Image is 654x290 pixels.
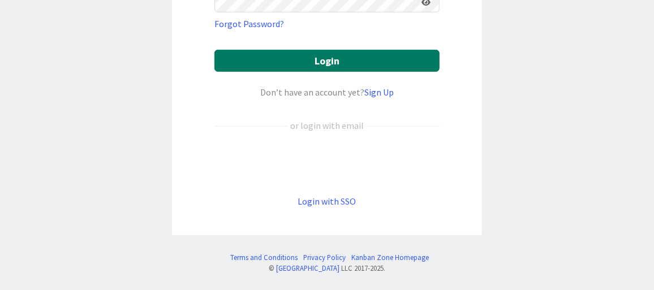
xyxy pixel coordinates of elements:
a: Privacy Policy [304,252,346,263]
div: © LLC 2017- 2025 . [225,263,429,274]
iframe: Sign in with Google Button [209,151,445,176]
a: Forgot Password? [214,17,284,31]
a: Sign Up [364,86,394,98]
div: or login with email [287,119,367,132]
a: Kanban Zone Homepage [352,252,429,263]
div: Don’t have an account yet? [214,85,440,99]
a: Login with SSO [298,196,356,207]
a: [GEOGRAPHIC_DATA] [276,263,339,272]
a: Terms and Conditions [231,252,298,263]
button: Login [214,50,440,72]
